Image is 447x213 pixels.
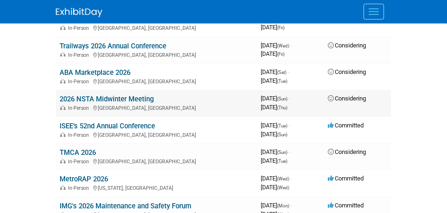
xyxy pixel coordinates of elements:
span: - [291,42,292,49]
div: [GEOGRAPHIC_DATA], [GEOGRAPHIC_DATA] [60,77,253,85]
a: TMCA 2026 [60,148,96,157]
div: [GEOGRAPHIC_DATA], [GEOGRAPHIC_DATA] [60,51,253,58]
img: In-Person Event [60,159,66,163]
span: [DATE] [261,104,287,111]
span: In-Person [68,79,92,85]
span: [DATE] [261,202,292,209]
span: (Thu) [277,105,287,110]
span: [DATE] [261,122,290,129]
span: In-Person [68,159,92,165]
span: - [289,122,290,129]
span: [DATE] [261,184,289,191]
img: ExhibitDay [56,8,102,17]
span: (Wed) [277,185,289,190]
span: - [289,95,290,102]
span: [DATE] [261,95,290,102]
span: - [291,202,292,209]
span: (Sun) [277,96,287,101]
span: In-Person [68,25,92,31]
span: [DATE] [261,157,287,164]
a: ABA Marketplace 2026 [60,68,130,77]
span: [DATE] [261,68,289,75]
span: (Mon) [277,203,289,208]
div: [US_STATE], [GEOGRAPHIC_DATA] [60,184,253,191]
span: (Tue) [277,79,287,84]
span: [DATE] [261,42,292,49]
span: Considering [328,68,366,75]
span: Committed [328,175,364,182]
div: [GEOGRAPHIC_DATA], [GEOGRAPHIC_DATA] [60,157,253,165]
span: In-Person [68,132,92,138]
a: Trailways 2026 Annual Conference [60,42,166,50]
span: [DATE] [261,175,292,182]
img: In-Person Event [60,79,66,83]
span: In-Person [68,185,92,191]
span: In-Person [68,105,92,111]
div: [GEOGRAPHIC_DATA], [GEOGRAPHIC_DATA] [60,24,253,31]
a: ISEE’s 52nd Annual Conference [60,122,155,130]
span: (Sat) [277,70,286,75]
img: In-Person Event [60,52,66,57]
span: - [291,175,292,182]
span: - [288,68,289,75]
span: In-Person [68,52,92,58]
span: [DATE] [261,77,287,84]
span: - [289,148,290,155]
img: In-Person Event [60,25,66,30]
span: Committed [328,122,364,129]
img: In-Person Event [60,132,66,137]
span: [DATE] [261,148,290,155]
button: Menu [364,4,384,20]
span: Considering [328,95,366,102]
a: 2026 NSTA Midwinter Meeting [60,95,154,103]
span: (Tue) [277,123,287,128]
span: [DATE] [261,50,284,57]
div: [GEOGRAPHIC_DATA], [GEOGRAPHIC_DATA] [60,131,253,138]
span: [DATE] [261,24,284,31]
span: Considering [328,42,366,49]
span: (Sun) [277,150,287,155]
a: IMG's 2026 Maintenance and Safety Forum [60,202,191,210]
img: In-Person Event [60,185,66,190]
span: (Wed) [277,176,289,181]
span: Considering [328,148,366,155]
span: (Fri) [277,52,284,57]
img: In-Person Event [60,105,66,110]
div: [GEOGRAPHIC_DATA], [GEOGRAPHIC_DATA] [60,104,253,111]
span: (Sun) [277,132,287,137]
span: (Wed) [277,43,289,48]
span: (Tue) [277,159,287,164]
span: [DATE] [261,131,287,138]
a: MetroRAP 2026 [60,175,108,183]
span: Committed [328,202,364,209]
span: (Fri) [277,25,284,30]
